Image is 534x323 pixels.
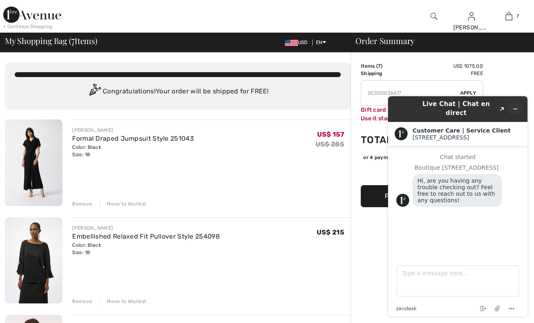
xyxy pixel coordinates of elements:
span: Chat [19,6,36,13]
span: 7 [71,35,75,45]
span: Apply [460,89,477,97]
input: Promo code [361,81,460,105]
span: US$ 157 [317,131,344,138]
td: Shipping [361,70,402,77]
a: Embellished Relaxed Fit Pullover Style 254098 [72,232,220,240]
div: Remove [72,298,92,305]
a: 7 [490,11,527,21]
div: [PERSON_NAME] [72,126,194,134]
img: Embellished Relaxed Fit Pullover Style 254098 [5,217,62,304]
div: Move to Wishlist [100,200,146,208]
div: Color: Black Size: 18 [72,144,194,158]
div: or 4 payments of with [363,154,483,161]
img: US Dollar [285,40,298,46]
div: Gift card not active yet. Use it starting: %s [361,106,483,123]
button: Proceed to Payment [361,185,483,207]
div: Color: Black Size: 18 [72,241,220,256]
img: 1ère Avenue [3,7,61,23]
div: Congratulations! Your order will be shipped for FREE! [15,84,341,100]
div: or 4 payments ofUS$ 268.75withSezzle Click to learn more about Sezzle [361,154,483,164]
a: Sign In [468,12,475,20]
td: Free [402,70,483,77]
s: US$ 285 [316,140,344,148]
div: Order Summary [346,37,529,45]
iframe: PayPal-paypal [361,164,483,182]
img: Formal Draped Jumpsuit Style 251043 [5,119,62,206]
td: US$ 1075.00 [402,62,483,70]
div: [PERSON_NAME] [72,224,220,232]
span: My Shopping Bag ( Items) [5,37,97,45]
div: Remove [72,200,92,208]
td: Items ( ) [361,62,402,70]
span: US$ 215 [317,228,344,236]
img: Congratulation2.svg [86,84,103,100]
div: Move to Wishlist [100,298,146,305]
iframe: Find more information here [382,90,534,323]
img: My Info [468,11,475,21]
span: EN [316,40,326,45]
img: My Bag [505,11,512,21]
div: [PERSON_NAME] [453,23,490,32]
span: 7 [516,13,519,20]
span: 7 [378,63,381,69]
td: Total [361,126,402,154]
div: < Continue Shopping [3,23,53,30]
a: Formal Draped Jumpsuit Style 251043 [72,135,194,142]
span: USD [285,40,311,45]
img: search the website [430,11,437,21]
